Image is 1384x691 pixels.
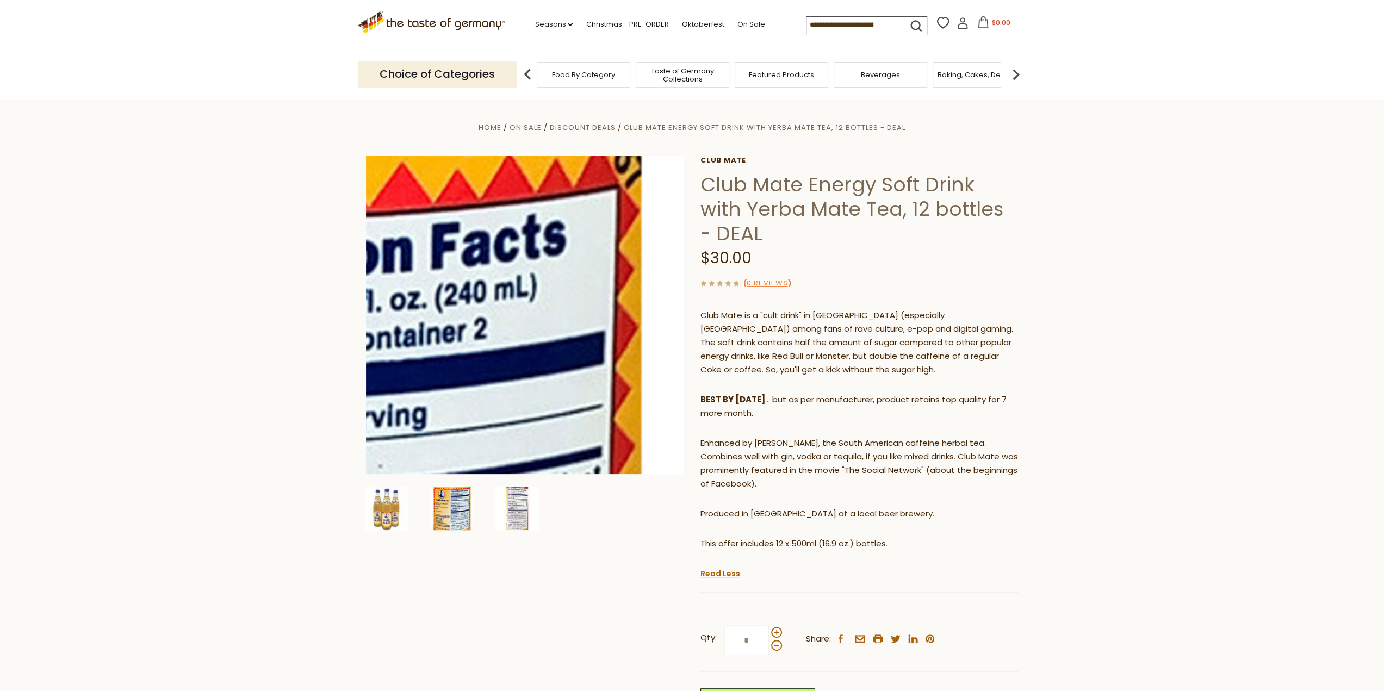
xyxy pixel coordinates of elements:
p: Produced in [GEOGRAPHIC_DATA] at a local beer brewery. [700,507,1019,521]
a: 0 Reviews [747,278,787,289]
span: Share: [806,632,831,646]
a: Oktoberfest [681,18,724,30]
img: next arrow [1005,64,1027,85]
input: Qty: [724,625,769,655]
a: Club Mate Energy Soft Drink with Yerba Mate Tea, 12 bottles - DEAL [624,122,905,133]
a: Home [479,122,501,133]
p: Club Mate is a "cult drink" in [GEOGRAPHIC_DATA] (especially [GEOGRAPHIC_DATA]) among fans of rav... [700,309,1019,377]
a: Baking, Cakes, Desserts [938,71,1022,79]
strong: BEST BY [DATE] [700,394,765,405]
span: $30.00 [700,247,752,269]
p: ... but as per manufacturer, product retains top quality for 7 more month. [700,393,1019,420]
h1: Club Mate Energy Soft Drink with Yerba Mate Tea, 12 bottles - DEAL [700,172,1019,246]
span: ( ) [743,278,791,288]
a: Featured Products [749,71,814,79]
img: Club Mate Energy Soft Drink with Yerba Mate Tea, 12 bottles - DEAL [365,487,408,531]
a: Read Less [700,568,740,579]
a: Club Mate [700,156,1019,165]
span: $0.00 [991,18,1010,27]
strong: Qty: [700,631,717,645]
a: Discount Deals [550,122,616,133]
p: Choice of Categories [358,61,517,88]
img: previous arrow [517,64,538,85]
a: Christmas - PRE-ORDER [586,18,668,30]
p: This offer includes 12 x 500ml (16.9 oz.) bottles. [700,537,1019,551]
img: Club Mate Energy Soft Drink with Yerba Mate Tea, 12 bottles - DEAL [430,487,474,531]
p: Enhanced by [PERSON_NAME], the South American caffeine herbal tea. Combines well with gin, vodka ... [700,437,1019,491]
img: Club Mate Energy Soft Drink with Yerba Mate Tea, 12 bottles - DEAL [495,487,539,531]
a: Seasons [535,18,573,30]
a: Beverages [861,71,900,79]
a: On Sale [737,18,765,30]
a: On Sale [510,122,542,133]
a: Taste of Germany Collections [639,67,726,83]
button: $0.00 [971,16,1017,33]
a: Food By Category [552,71,615,79]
